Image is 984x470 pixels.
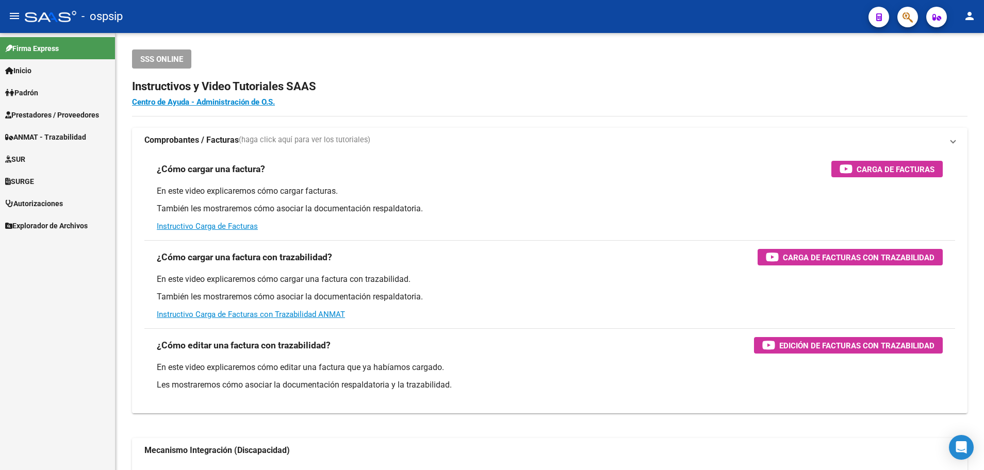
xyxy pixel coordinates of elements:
span: Carga de Facturas con Trazabilidad [783,251,934,264]
span: Inicio [5,65,31,76]
span: ANMAT - Trazabilidad [5,131,86,143]
span: Autorizaciones [5,198,63,209]
button: Edición de Facturas con Trazabilidad [754,337,943,354]
span: Carga de Facturas [857,163,934,176]
p: También les mostraremos cómo asociar la documentación respaldatoria. [157,291,943,303]
h3: ¿Cómo cargar una factura? [157,162,265,176]
div: Open Intercom Messenger [949,435,974,460]
span: Explorador de Archivos [5,220,88,231]
span: SSS ONLINE [140,55,183,64]
span: Firma Express [5,43,59,54]
span: - ospsip [81,5,123,28]
p: Les mostraremos cómo asociar la documentación respaldatoria y la trazabilidad. [157,379,943,391]
h3: ¿Cómo editar una factura con trazabilidad? [157,338,331,352]
span: SURGE [5,176,34,187]
p: En este video explicaremos cómo cargar una factura con trazabilidad. [157,274,943,285]
p: En este video explicaremos cómo editar una factura que ya habíamos cargado. [157,362,943,373]
span: (haga click aquí para ver los tutoriales) [239,135,370,146]
mat-expansion-panel-header: Mecanismo Integración (Discapacidad) [132,438,967,463]
p: En este video explicaremos cómo cargar facturas. [157,186,943,197]
a: Centro de Ayuda - Administración de O.S. [132,97,275,107]
mat-expansion-panel-header: Comprobantes / Facturas(haga click aquí para ver los tutoriales) [132,128,967,153]
a: Instructivo Carga de Facturas [157,222,258,231]
h2: Instructivos y Video Tutoriales SAAS [132,77,967,96]
strong: Mecanismo Integración (Discapacidad) [144,445,290,456]
strong: Comprobantes / Facturas [144,135,239,146]
mat-icon: menu [8,10,21,22]
p: También les mostraremos cómo asociar la documentación respaldatoria. [157,203,943,214]
span: Padrón [5,87,38,98]
span: SUR [5,154,25,165]
button: Carga de Facturas con Trazabilidad [758,249,943,265]
span: Prestadores / Proveedores [5,109,99,121]
span: Edición de Facturas con Trazabilidad [779,339,934,352]
mat-icon: person [963,10,976,22]
button: Carga de Facturas [831,161,943,177]
a: Instructivo Carga de Facturas con Trazabilidad ANMAT [157,310,345,319]
div: Comprobantes / Facturas(haga click aquí para ver los tutoriales) [132,153,967,413]
button: SSS ONLINE [132,49,191,69]
h3: ¿Cómo cargar una factura con trazabilidad? [157,250,332,264]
